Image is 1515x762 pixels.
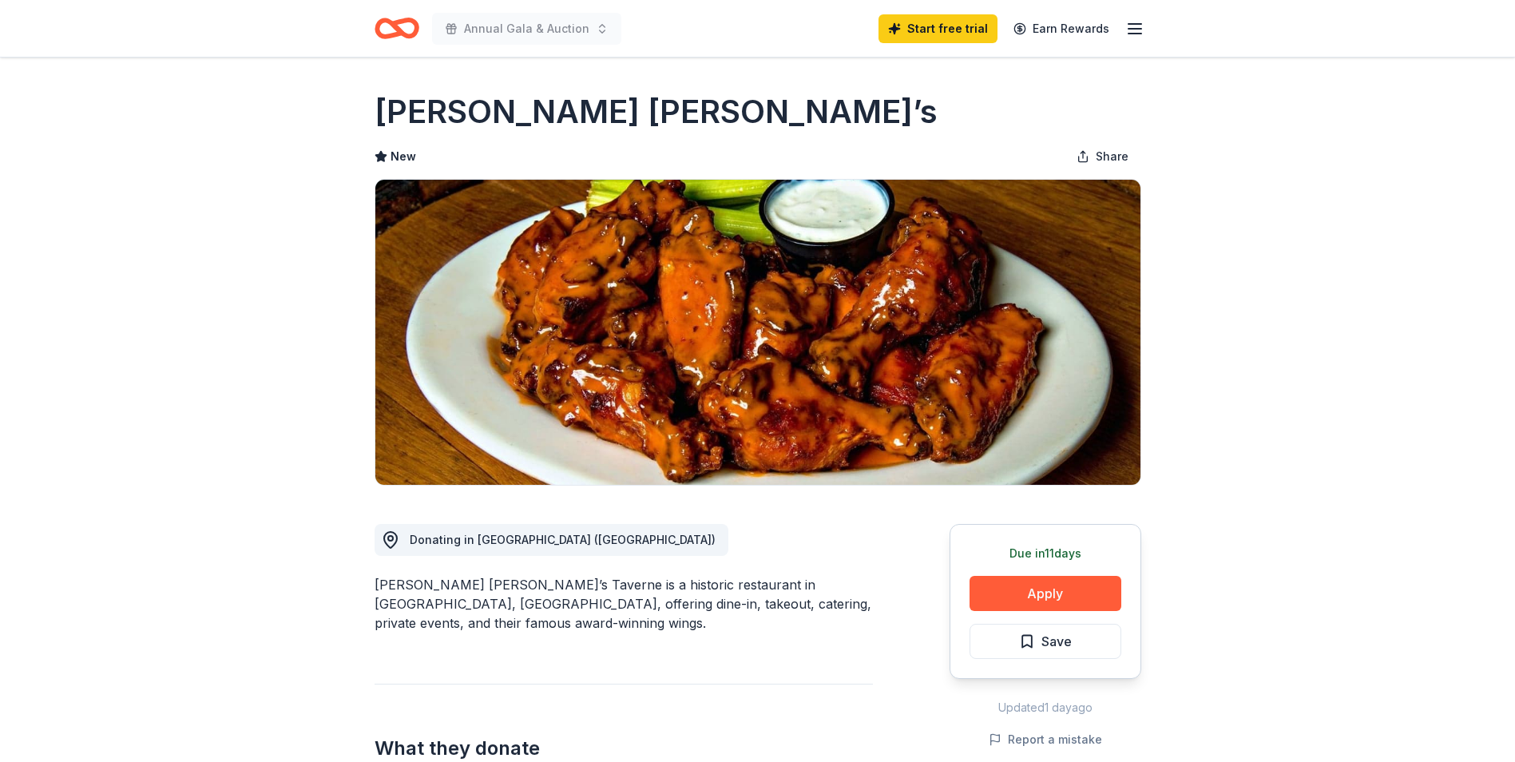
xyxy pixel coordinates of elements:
h2: What they donate [375,736,873,761]
div: Due in 11 days [970,544,1121,563]
span: New [391,147,416,166]
span: Share [1096,147,1128,166]
button: Annual Gala & Auction [432,13,621,45]
a: Earn Rewards [1004,14,1119,43]
div: Updated 1 day ago [950,698,1141,717]
button: Share [1064,141,1141,173]
span: Save [1041,631,1072,652]
button: Save [970,624,1121,659]
img: Image for J. Timothy’s [375,180,1140,485]
span: Donating in [GEOGRAPHIC_DATA] ([GEOGRAPHIC_DATA]) [410,533,716,546]
a: Home [375,10,419,47]
button: Report a mistake [989,730,1102,749]
a: Start free trial [878,14,997,43]
h1: [PERSON_NAME] [PERSON_NAME]’s [375,89,938,134]
button: Apply [970,576,1121,611]
span: Annual Gala & Auction [464,19,589,38]
div: [PERSON_NAME] [PERSON_NAME]’s Taverne is a historic restaurant in [GEOGRAPHIC_DATA], [GEOGRAPHIC_... [375,575,873,633]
